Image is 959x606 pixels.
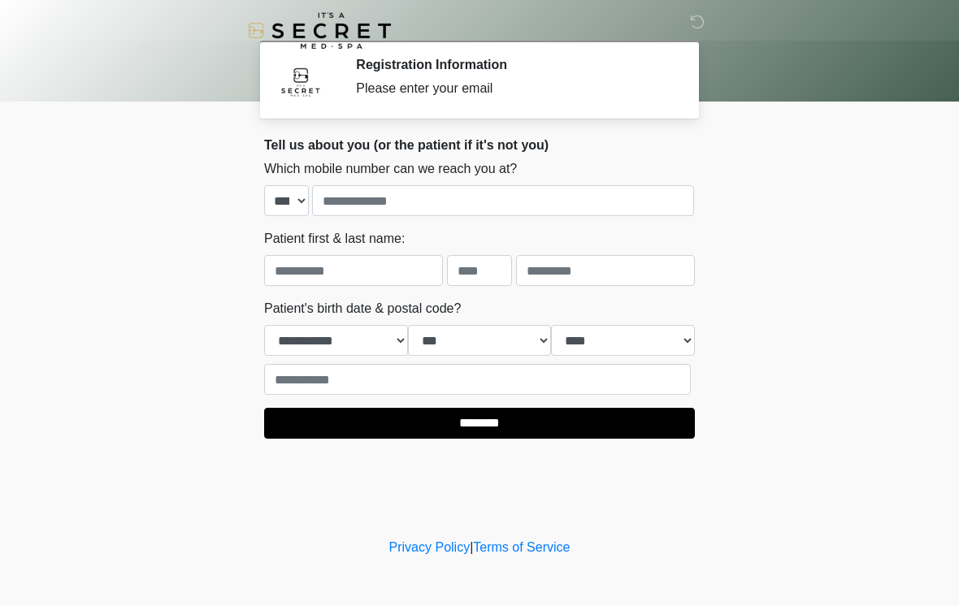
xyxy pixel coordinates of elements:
label: Which mobile number can we reach you at? [264,159,517,179]
img: Agent Avatar [276,57,325,106]
a: Terms of Service [473,540,570,554]
label: Patient first & last name: [264,229,405,249]
img: It's A Secret Med Spa Logo [248,12,391,49]
a: | [470,540,473,554]
h2: Registration Information [356,57,670,72]
div: Please enter your email [356,79,670,98]
label: Patient's birth date & postal code? [264,299,461,318]
h2: Tell us about you (or the patient if it's not you) [264,137,695,153]
a: Privacy Policy [389,540,471,554]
